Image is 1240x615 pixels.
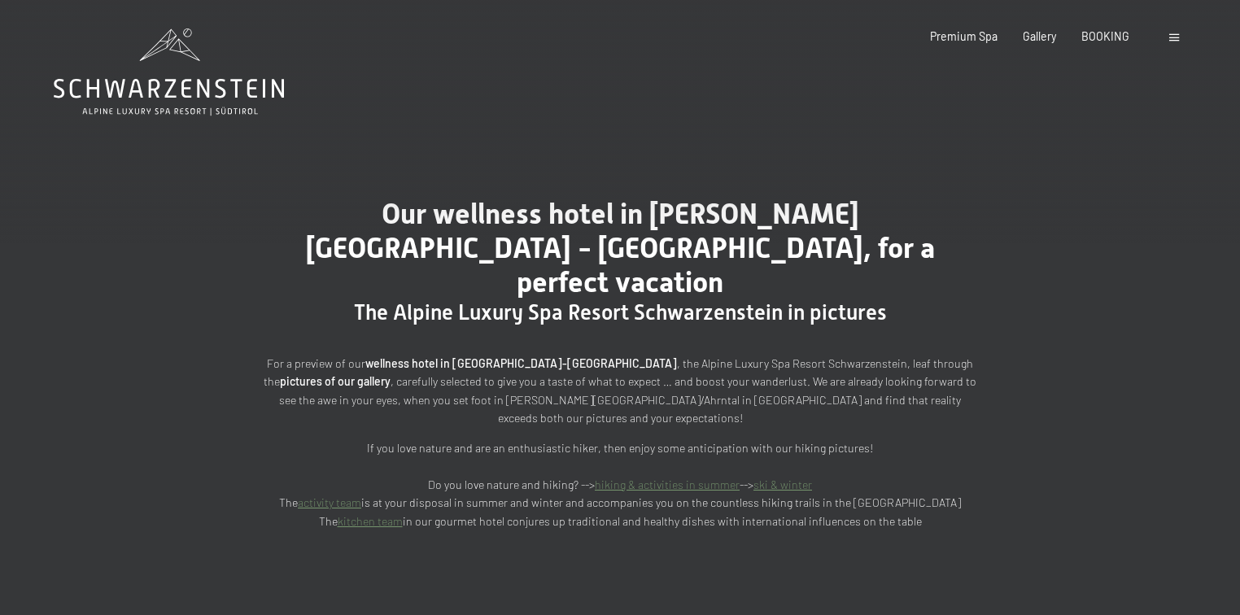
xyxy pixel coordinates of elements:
[306,197,935,299] span: Our wellness hotel in [PERSON_NAME][GEOGRAPHIC_DATA] - [GEOGRAPHIC_DATA], for a perfect vacation
[930,29,998,43] a: Premium Spa
[595,478,740,491] a: hiking & activities in summer
[298,495,361,509] a: activity team
[1023,29,1056,43] a: Gallery
[1081,29,1129,43] a: BOOKING
[753,478,812,491] a: ski & winter
[354,300,887,325] span: The Alpine Luxury Spa Resort Schwarzenstein in pictures
[338,514,403,528] a: kitchen team
[262,439,978,531] p: If you love nature and are an enthusiastic hiker, then enjoy some anticipation with our hiking pi...
[365,356,677,370] strong: wellness hotel in [GEOGRAPHIC_DATA]-[GEOGRAPHIC_DATA]
[280,374,391,388] strong: pictures of our gallery
[262,355,978,428] p: For a preview of our , the Alpine Luxury Spa Resort Schwarzenstein, leaf through the , carefully ...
